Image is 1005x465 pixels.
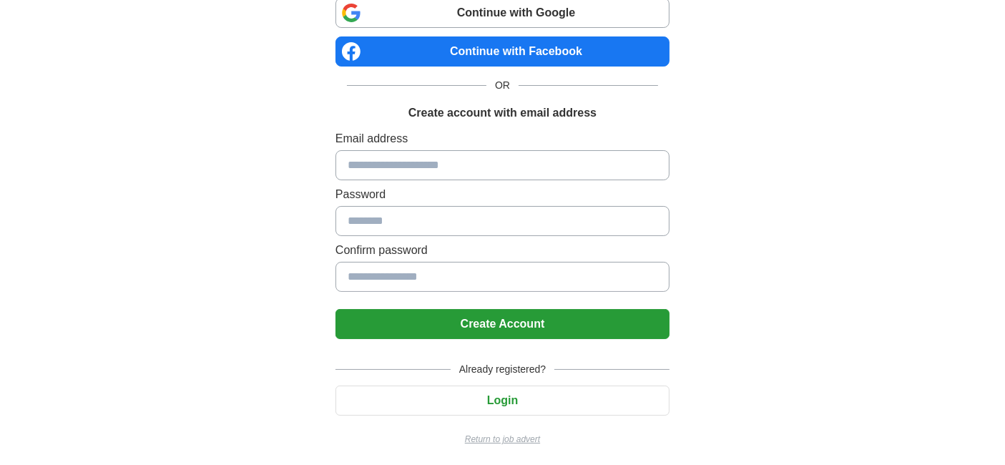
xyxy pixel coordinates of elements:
[335,386,670,416] button: Login
[335,433,670,446] a: Return to job advert
[335,36,670,67] a: Continue with Facebook
[335,186,670,203] label: Password
[451,362,554,377] span: Already registered?
[335,130,670,147] label: Email address
[335,309,670,339] button: Create Account
[335,394,670,406] a: Login
[408,104,597,122] h1: Create account with email address
[486,78,519,93] span: OR
[335,242,670,259] label: Confirm password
